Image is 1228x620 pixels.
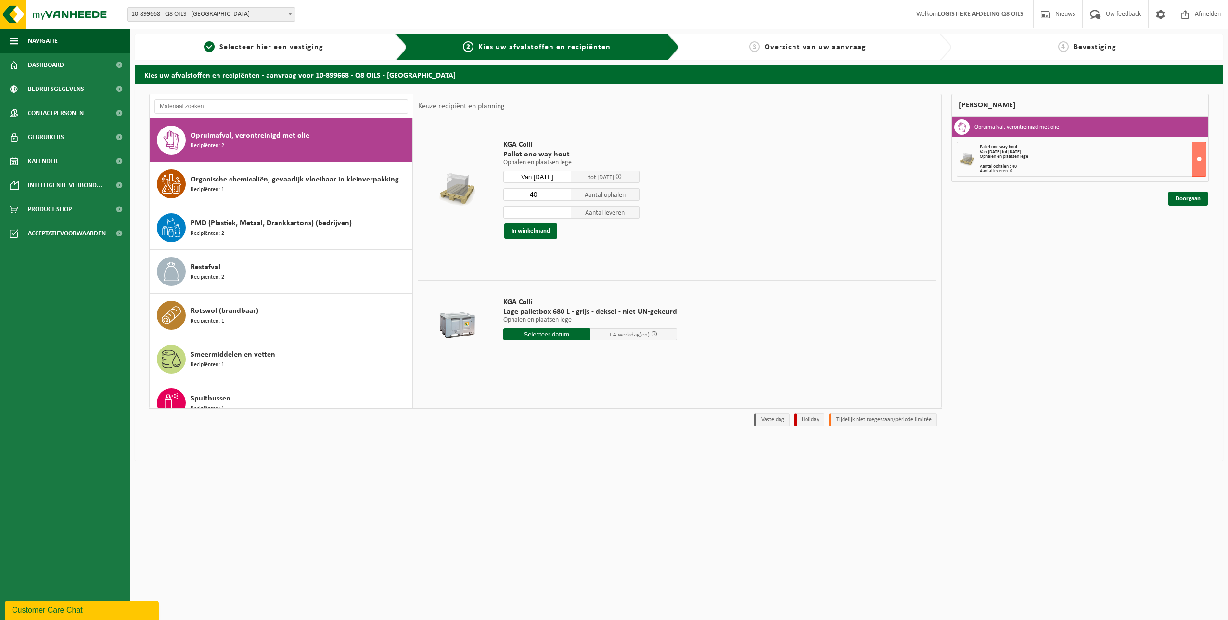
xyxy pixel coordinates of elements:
li: Tijdelijk niet toegestaan/période limitée [829,413,937,426]
span: Kalender [28,149,58,173]
iframe: chat widget [5,599,161,620]
span: Bevestiging [1074,43,1116,51]
div: Ophalen en plaatsen lege [980,155,1206,159]
span: 1 [204,41,215,52]
button: PMD (Plastiek, Metaal, Drankkartons) (bedrijven) Recipiënten: 2 [150,206,413,250]
div: Aantal leveren: 0 [980,169,1206,174]
span: Selecteer hier een vestiging [219,43,323,51]
p: Ophalen en plaatsen lege [503,317,677,323]
button: Spuitbussen Recipiënten: 1 [150,381,413,425]
input: Materiaal zoeken [154,99,408,114]
span: Gebruikers [28,125,64,149]
span: Bedrijfsgegevens [28,77,84,101]
span: Recipiënten: 2 [191,229,224,238]
span: Recipiënten: 2 [191,142,224,151]
strong: Van [DATE] tot [DATE] [980,149,1021,155]
span: 3 [749,41,760,52]
span: Smeermiddelen en vetten [191,349,275,361]
div: [PERSON_NAME] [951,94,1209,117]
span: Opruimafval, verontreinigd met olie [191,130,309,142]
span: 10-899668 - Q8 OILS - ANTWERPEN [128,8,295,21]
span: Recipiënten: 1 [191,404,224,413]
span: Kies uw afvalstoffen en recipiënten [478,43,611,51]
span: Acceptatievoorwaarden [28,221,106,245]
span: KGA Colli [503,297,677,307]
input: Selecteer datum [503,171,572,183]
span: Intelligente verbond... [28,173,102,197]
div: Keuze recipiënt en planning [413,94,510,118]
h2: Kies uw afvalstoffen en recipiënten - aanvraag voor 10-899668 - Q8 OILS - [GEOGRAPHIC_DATA] [135,65,1223,84]
h3: Opruimafval, verontreinigd met olie [974,119,1059,135]
input: Selecteer datum [503,328,590,340]
span: Pallet one way hout [980,144,1017,150]
span: + 4 werkdag(en) [609,332,650,338]
a: 1Selecteer hier een vestiging [140,41,388,53]
span: Overzicht van uw aanvraag [765,43,866,51]
span: Contactpersonen [28,101,84,125]
span: Recipiënten: 1 [191,185,224,194]
div: Aantal ophalen : 40 [980,164,1206,169]
span: 10-899668 - Q8 OILS - ANTWERPEN [127,7,295,22]
span: Lage palletbox 680 L - grijs - deksel - niet UN-gekeurd [503,307,677,317]
button: Smeermiddelen en vetten Recipiënten: 1 [150,337,413,381]
span: Pallet one way hout [503,150,640,159]
span: tot [DATE] [588,174,614,181]
span: Aantal ophalen [571,188,640,201]
button: Rotswol (brandbaar) Recipiënten: 1 [150,294,413,337]
span: Recipiënten: 2 [191,273,224,282]
p: Ophalen en plaatsen lege [503,159,640,166]
span: Navigatie [28,29,58,53]
button: Organische chemicaliën, gevaarlijk vloeibaar in kleinverpakking Recipiënten: 1 [150,162,413,206]
span: 2 [463,41,473,52]
span: Dashboard [28,53,64,77]
span: 4 [1058,41,1069,52]
span: Organische chemicaliën, gevaarlijk vloeibaar in kleinverpakking [191,174,399,185]
button: Restafval Recipiënten: 2 [150,250,413,294]
li: Vaste dag [754,413,790,426]
span: PMD (Plastiek, Metaal, Drankkartons) (bedrijven) [191,218,352,229]
span: Recipiënten: 1 [191,317,224,326]
button: Opruimafval, verontreinigd met olie Recipiënten: 2 [150,118,413,162]
li: Holiday [794,413,824,426]
a: Doorgaan [1168,192,1208,206]
span: Spuitbussen [191,393,230,404]
span: Product Shop [28,197,72,221]
button: In winkelmand [504,223,557,239]
span: Aantal leveren [571,206,640,219]
span: Restafval [191,261,220,273]
span: Recipiënten: 1 [191,361,224,370]
span: Rotswol (brandbaar) [191,305,258,317]
span: KGA Colli [503,140,640,150]
strong: LOGISTIEKE AFDELING Q8 OILS [938,11,1023,18]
